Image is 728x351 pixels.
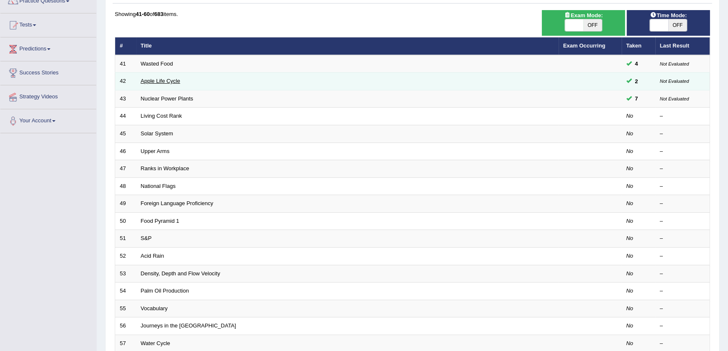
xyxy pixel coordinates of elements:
a: Living Cost Rank [141,113,182,119]
a: Exam Occurring [563,42,605,49]
a: Foreign Language Proficiency [141,200,214,206]
a: S&P [141,235,152,241]
div: – [660,217,705,225]
em: No [626,200,633,206]
div: – [660,322,705,330]
span: You can still take this question [632,77,641,86]
td: 49 [115,195,136,213]
td: 54 [115,282,136,300]
b: 41-60 [136,11,150,17]
a: Water Cycle [141,340,170,346]
a: Solar System [141,130,173,137]
a: Density, Depth and Flow Velocity [141,270,220,277]
em: No [626,165,633,172]
div: – [660,130,705,138]
th: Taken [622,37,655,55]
div: – [660,165,705,173]
a: Apple Life Cycle [141,78,180,84]
th: Title [136,37,559,55]
span: Time Mode: [646,11,690,20]
small: Not Evaluated [660,79,689,84]
em: No [626,270,633,277]
a: Your Account [0,109,96,130]
em: No [626,253,633,259]
div: – [660,340,705,348]
div: – [660,287,705,295]
div: – [660,270,705,278]
em: No [626,130,633,137]
span: You can still take this question [632,94,641,103]
em: No [626,148,633,154]
em: No [626,305,633,311]
em: No [626,322,633,329]
div: – [660,200,705,208]
em: No [626,288,633,294]
div: – [660,305,705,313]
em: No [626,235,633,241]
td: 53 [115,265,136,282]
a: Food Pyramid 1 [141,218,179,224]
a: Nuclear Power Plants [141,95,193,102]
div: – [660,182,705,190]
div: – [660,112,705,120]
div: – [660,148,705,156]
th: # [115,37,136,55]
small: Not Evaluated [660,61,689,66]
a: Strategy Videos [0,85,96,106]
td: 51 [115,230,136,248]
td: 44 [115,108,136,125]
span: OFF [668,19,687,31]
a: Upper Arms [141,148,170,154]
a: National Flags [141,183,176,189]
td: 41 [115,55,136,73]
span: Exam Mode: [560,11,606,20]
em: No [626,218,633,224]
a: Ranks in Workplace [141,165,189,172]
td: 50 [115,212,136,230]
span: You can still take this question [632,59,641,68]
div: – [660,252,705,260]
em: No [626,113,633,119]
em: No [626,340,633,346]
div: Showing of items. [115,10,710,18]
td: 43 [115,90,136,108]
a: Journeys in the [GEOGRAPHIC_DATA] [141,322,236,329]
small: Not Evaluated [660,96,689,101]
th: Last Result [655,37,710,55]
td: 47 [115,160,136,178]
div: Show exams occurring in exams [542,10,625,36]
a: Palm Oil Production [141,288,189,294]
td: 42 [115,73,136,90]
a: Wasted Food [141,61,173,67]
td: 56 [115,317,136,335]
span: OFF [583,19,602,31]
em: No [626,183,633,189]
div: – [660,235,705,243]
td: 45 [115,125,136,143]
a: Acid Rain [141,253,164,259]
a: Tests [0,13,96,34]
td: 46 [115,143,136,160]
a: Predictions [0,37,96,58]
b: 683 [154,11,164,17]
td: 55 [115,300,136,317]
a: Vocabulary [141,305,168,311]
td: 48 [115,177,136,195]
td: 52 [115,247,136,265]
a: Success Stories [0,61,96,82]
